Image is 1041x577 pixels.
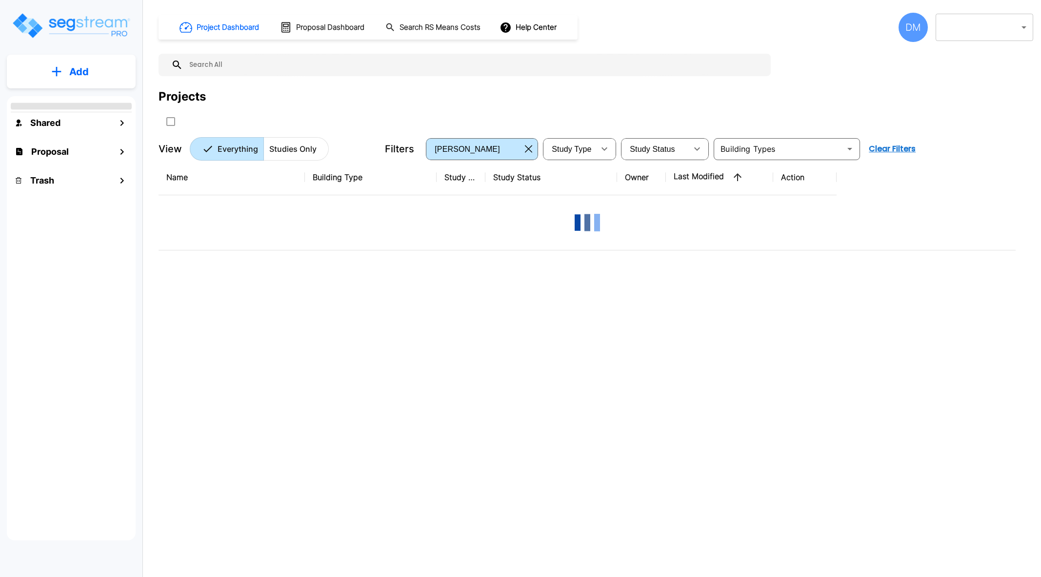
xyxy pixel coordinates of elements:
button: Search RS Means Costs [381,18,486,37]
div: Select [545,135,595,163]
button: Add [7,58,136,86]
button: Project Dashboard [176,17,264,38]
th: Study Status [485,160,617,195]
div: Platform [190,137,329,161]
th: Name [159,160,305,195]
p: Filters [385,142,414,156]
th: Owner [617,160,666,195]
span: Study Status [630,145,675,153]
h1: Trash [30,174,54,187]
div: Projects [159,88,206,105]
button: Studies Only [263,137,329,161]
button: Open [843,142,857,156]
button: Help Center [498,18,561,37]
button: SelectAll [161,112,180,131]
img: Logo [11,12,131,40]
h1: Shared [30,116,60,129]
th: Building Type [305,160,437,195]
button: Clear Filters [865,139,920,159]
th: Study Type [437,160,485,195]
span: Study Type [552,145,591,153]
input: Search All [183,54,766,76]
div: DM [899,13,928,42]
th: Action [773,160,837,195]
p: View [159,142,182,156]
div: Select [623,135,687,163]
div: Select [428,135,521,163]
img: Loading [568,203,607,242]
h1: Proposal Dashboard [296,22,364,33]
h1: Project Dashboard [197,22,259,33]
button: Proposal Dashboard [276,17,370,38]
button: Everything [190,137,264,161]
p: Studies Only [269,143,317,155]
h1: Search RS Means Costs [400,22,480,33]
p: Add [69,64,89,79]
input: Building Types [717,142,841,156]
h1: Proposal [31,145,69,158]
th: Last Modified [666,160,773,195]
p: Everything [218,143,258,155]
